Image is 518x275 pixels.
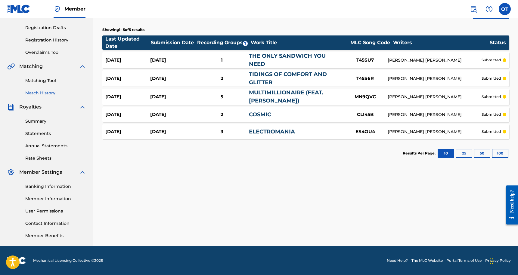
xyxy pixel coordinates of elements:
[343,93,388,100] div: MN9QVC
[150,93,195,100] div: [DATE]
[19,103,42,111] span: Royalties
[249,128,295,135] a: ELECTROMANIA
[195,75,249,82] div: 2
[387,258,408,263] a: Need Help?
[482,57,501,63] p: submitted
[25,220,86,227] a: Contact Information
[195,93,249,100] div: 5
[482,94,501,99] p: submitted
[243,41,248,46] span: ?
[7,103,14,111] img: Royalties
[388,75,481,82] div: [PERSON_NAME] [PERSON_NAME]
[467,3,479,15] a: Public Search
[499,3,511,15] div: User Menu
[403,151,437,156] p: Results Per Page:
[25,118,86,124] a: Summary
[343,128,388,135] div: ES4OU4
[249,53,326,67] a: THE ONLY SANDWICH YOU NEED
[150,111,195,118] div: [DATE]
[25,233,86,239] a: Member Benefits
[25,90,86,96] a: Match History
[488,246,518,275] iframe: Chat Widget
[25,130,86,137] a: Statements
[388,57,481,63] div: [PERSON_NAME] [PERSON_NAME]
[79,103,86,111] img: expand
[105,57,150,64] div: [DATE]
[19,63,43,70] span: Matching
[249,89,323,104] a: MULTIMILLIONAIRE (FEAT. [PERSON_NAME])
[7,257,26,264] img: logo
[105,128,150,135] div: [DATE]
[485,258,511,263] a: Privacy Policy
[25,196,86,202] a: Member Information
[102,27,144,32] p: Showing 1 - 5 of 5 results
[7,5,30,13] img: MLC Logo
[151,39,196,46] div: Submission Date
[411,258,443,263] a: The MLC Website
[482,76,501,81] p: submitted
[388,112,481,118] div: [PERSON_NAME] [PERSON_NAME]
[105,93,150,100] div: [DATE]
[105,75,150,82] div: [DATE]
[25,37,86,43] a: Registration History
[393,39,489,46] div: Writers
[438,149,454,158] button: 10
[501,180,518,230] iframe: Resource Center
[195,111,249,118] div: 2
[195,57,249,64] div: 1
[25,143,86,149] a: Annual Statements
[195,128,249,135] div: 3
[249,71,327,86] a: TIDINGS OF COMFORT AND GLITTER
[54,5,61,13] img: Top Rightsholder
[470,5,477,13] img: search
[150,128,195,135] div: [DATE]
[388,94,481,100] div: [PERSON_NAME] [PERSON_NAME]
[482,112,501,117] p: submitted
[105,35,150,50] div: Last Updated Date
[388,129,481,135] div: [PERSON_NAME] [PERSON_NAME]
[343,111,388,118] div: CL145B
[348,39,393,46] div: MLC Song Code
[64,5,85,12] span: Member
[105,111,150,118] div: [DATE]
[25,208,86,214] a: User Permissions
[25,183,86,190] a: Banking Information
[343,75,388,82] div: T45S6R
[25,25,86,31] a: Registration Drafts
[343,57,388,64] div: T45SU7
[474,149,490,158] button: 50
[25,155,86,161] a: Rate Sheets
[25,49,86,56] a: Overclaims Tool
[25,78,86,84] a: Matching Tool
[490,39,506,46] div: Status
[19,169,62,176] span: Member Settings
[33,258,103,263] span: Mechanical Licensing Collective © 2025
[150,57,195,64] div: [DATE]
[456,149,472,158] button: 25
[7,169,14,176] img: Member Settings
[492,149,508,158] button: 100
[7,63,15,70] img: Matching
[251,39,347,46] div: Work Title
[485,5,493,13] img: help
[79,169,86,176] img: expand
[79,63,86,70] img: expand
[249,111,271,118] a: COSMIC
[490,252,493,270] div: Drag
[482,129,501,134] p: submitted
[483,3,495,15] div: Help
[150,75,195,82] div: [DATE]
[446,258,482,263] a: Portal Terms of Use
[196,39,250,46] div: Recording Groups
